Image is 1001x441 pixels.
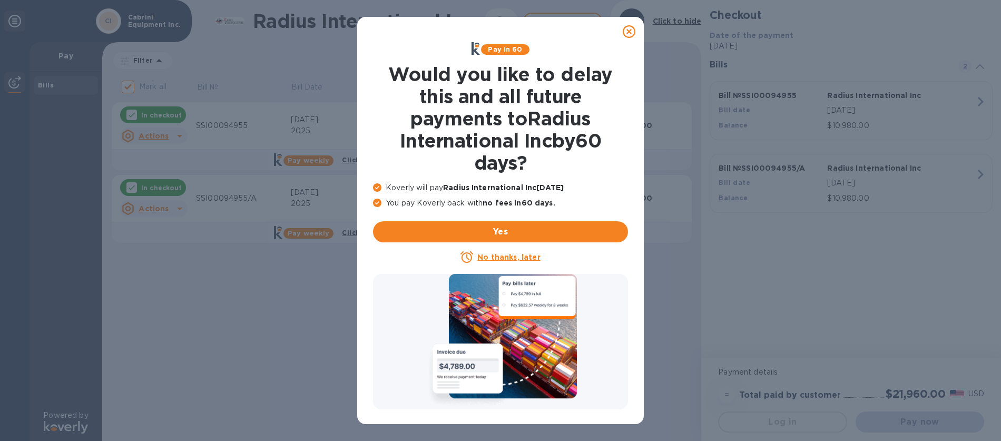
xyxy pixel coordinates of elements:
[373,182,628,193] p: Koverly will pay
[373,221,628,242] button: Yes
[373,198,628,209] p: You pay Koverly back with
[373,63,628,174] h1: Would you like to delay this and all future payments to Radius International Inc by 60 days ?
[483,199,555,207] b: no fees in 60 days .
[488,45,522,53] b: Pay in 60
[443,183,564,192] b: Radius International Inc [DATE]
[381,226,620,238] span: Yes
[477,253,540,261] u: No thanks, later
